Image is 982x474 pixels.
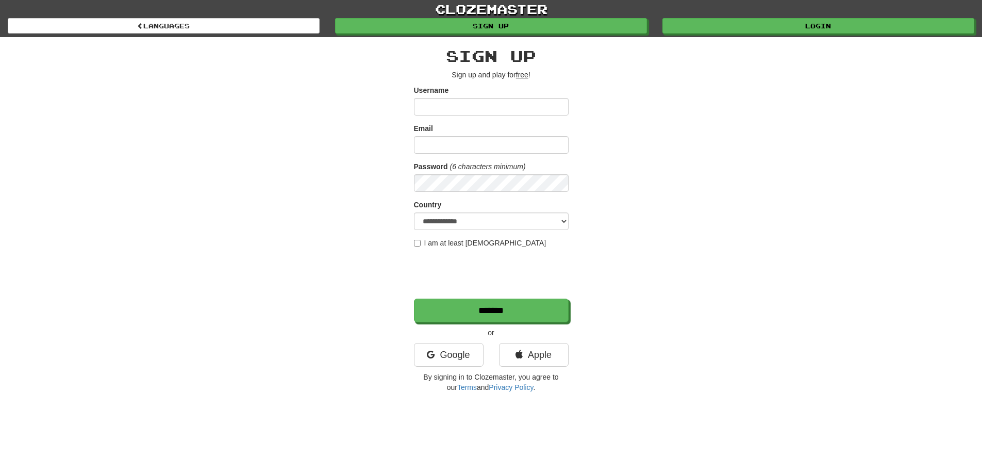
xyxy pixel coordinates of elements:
[414,123,433,134] label: Email
[516,71,528,79] u: free
[8,18,320,34] a: Languages
[662,18,974,34] a: Login
[414,343,484,367] a: Google
[489,383,533,391] a: Privacy Policy
[414,47,569,64] h2: Sign up
[414,200,442,210] label: Country
[450,162,526,171] em: (6 characters minimum)
[499,343,569,367] a: Apple
[414,161,448,172] label: Password
[457,383,477,391] a: Terms
[414,253,571,293] iframe: reCAPTCHA
[414,328,569,338] p: or
[414,70,569,80] p: Sign up and play for !
[414,238,546,248] label: I am at least [DEMOGRAPHIC_DATA]
[414,372,569,393] p: By signing in to Clozemaster, you agree to our and .
[414,240,421,247] input: I am at least [DEMOGRAPHIC_DATA]
[414,85,449,95] label: Username
[335,18,647,34] a: Sign up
